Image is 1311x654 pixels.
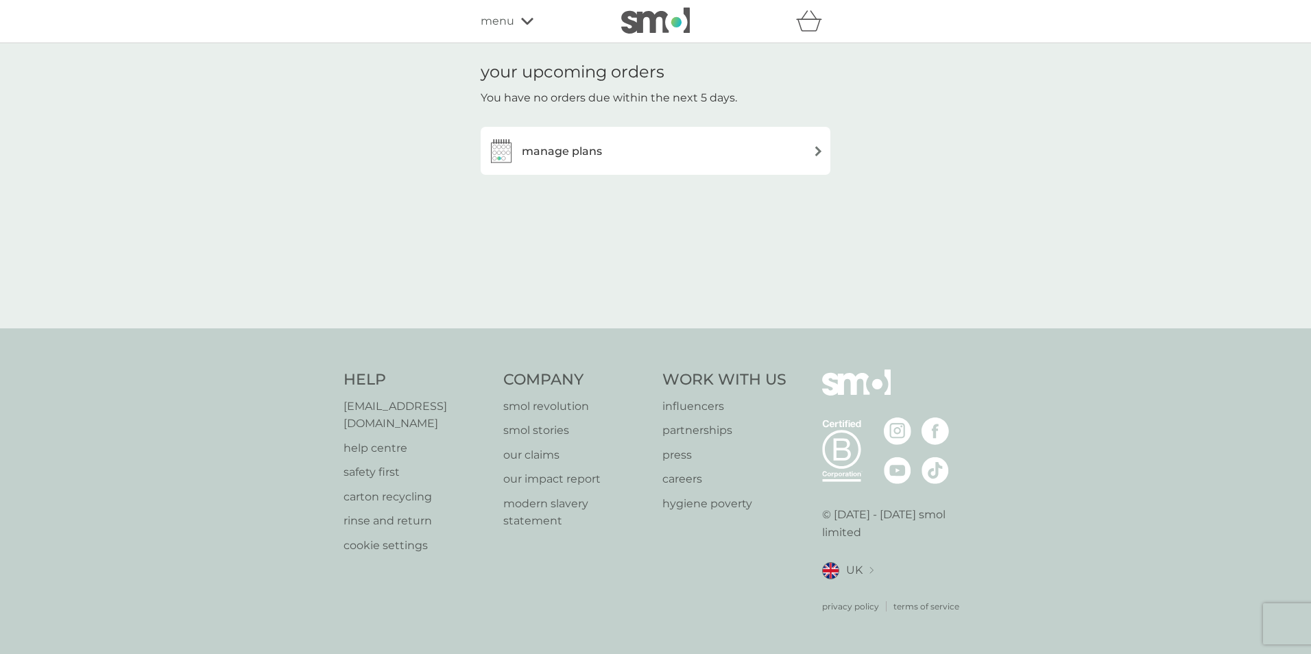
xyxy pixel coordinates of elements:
a: rinse and return [344,512,490,530]
img: arrow right [813,146,823,156]
a: partnerships [662,422,786,439]
p: You have no orders due within the next 5 days. [481,89,737,107]
a: help centre [344,439,490,457]
a: press [662,446,786,464]
img: select a new location [869,567,874,574]
a: our impact report [503,470,649,488]
a: careers [662,470,786,488]
h3: manage plans [522,143,602,160]
h4: Work With Us [662,370,786,391]
div: basket [796,8,830,35]
img: visit the smol Tiktok page [922,457,949,484]
img: visit the smol Instagram page [884,417,911,445]
img: visit the smol Youtube page [884,457,911,484]
a: cookie settings [344,537,490,555]
h4: Help [344,370,490,391]
p: © [DATE] - [DATE] smol limited [822,506,968,541]
a: influencers [662,398,786,415]
h1: your upcoming orders [481,62,664,82]
a: terms of service [893,600,959,613]
a: modern slavery statement [503,495,649,530]
a: privacy policy [822,600,879,613]
a: our claims [503,446,649,464]
img: UK flag [822,562,839,579]
span: menu [481,12,514,30]
img: smol [822,370,891,416]
a: carton recycling [344,488,490,506]
img: visit the smol Facebook page [922,417,949,445]
a: hygiene poverty [662,495,786,513]
span: UK [846,561,863,579]
a: smol stories [503,422,649,439]
img: smol [621,8,690,34]
a: smol revolution [503,398,649,415]
h4: Company [503,370,649,391]
a: [EMAIL_ADDRESS][DOMAIN_NAME] [344,398,490,433]
a: safety first [344,463,490,481]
